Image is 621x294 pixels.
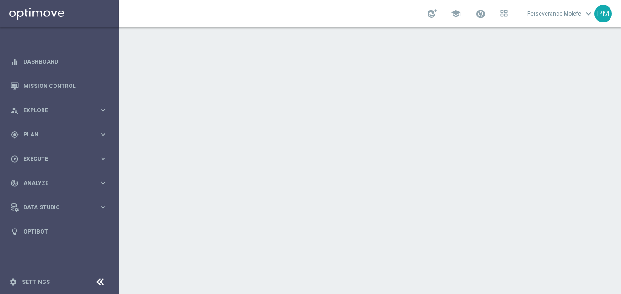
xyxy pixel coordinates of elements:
[11,228,19,236] i: lightbulb
[584,9,594,19] span: keyboard_arrow_down
[10,131,108,138] button: gps_fixed Plan keyboard_arrow_right
[11,203,99,212] div: Data Studio
[594,5,612,22] div: PM
[11,106,99,114] div: Explore
[23,219,107,244] a: Optibot
[99,154,107,163] i: keyboard_arrow_right
[10,228,108,235] button: lightbulb Optibot
[11,49,107,74] div: Dashboard
[23,49,107,74] a: Dashboard
[11,106,19,114] i: person_search
[10,82,108,90] button: Mission Control
[23,180,99,186] span: Analyze
[23,205,99,210] span: Data Studio
[451,9,461,19] span: school
[10,107,108,114] button: person_search Explore keyboard_arrow_right
[23,132,99,137] span: Plan
[99,106,107,114] i: keyboard_arrow_right
[10,180,108,187] button: track_changes Analyze keyboard_arrow_right
[11,155,99,163] div: Execute
[99,179,107,187] i: keyboard_arrow_right
[11,74,107,98] div: Mission Control
[22,279,50,285] a: Settings
[23,74,107,98] a: Mission Control
[11,219,107,244] div: Optibot
[10,58,108,65] button: equalizer Dashboard
[9,278,17,286] i: settings
[11,131,99,139] div: Plan
[11,58,19,66] i: equalizer
[23,156,99,162] span: Execute
[23,108,99,113] span: Explore
[99,203,107,212] i: keyboard_arrow_right
[11,155,19,163] i: play_circle_outline
[11,131,19,139] i: gps_fixed
[526,7,594,21] a: Perseverance Molefekeyboard_arrow_down
[11,179,99,187] div: Analyze
[11,179,19,187] i: track_changes
[10,204,108,211] button: Data Studio keyboard_arrow_right
[10,155,108,163] button: play_circle_outline Execute keyboard_arrow_right
[99,130,107,139] i: keyboard_arrow_right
